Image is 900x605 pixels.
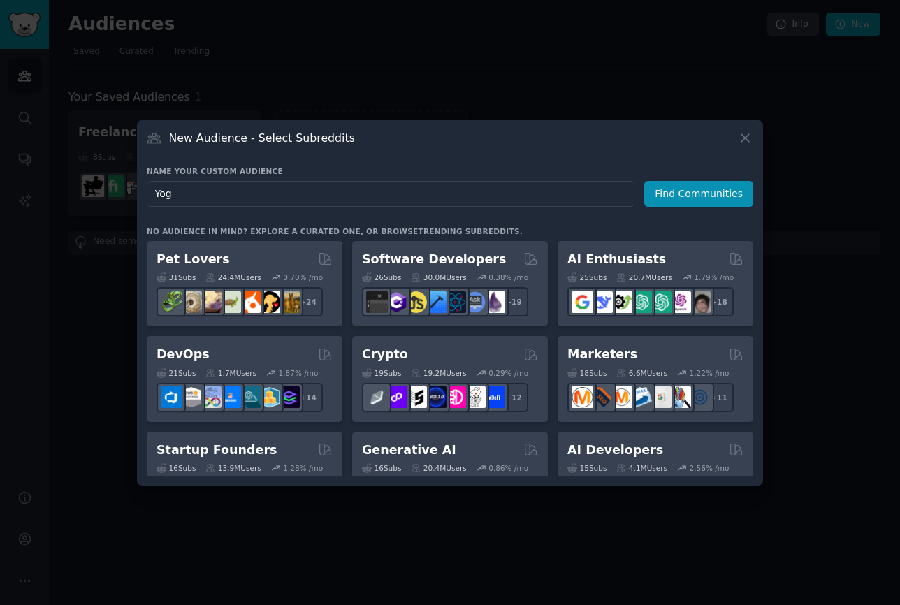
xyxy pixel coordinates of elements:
[616,272,672,282] div: 20.7M Users
[366,291,388,313] img: software
[488,272,528,282] div: 0.38 % /mo
[690,463,730,473] div: 2.56 % /mo
[567,368,607,378] div: 18 Sub s
[425,386,447,408] img: web3
[200,386,222,408] img: Docker_DevOps
[283,272,323,282] div: 0.70 % /mo
[611,291,632,313] img: AItoolsCatalog
[219,386,241,408] img: DevOpsLinks
[180,386,202,408] img: AWS_Certified_Experts
[157,251,230,268] h2: Pet Lovers
[644,181,753,207] button: Find Communities
[239,291,261,313] img: cockatiel
[704,287,734,316] div: + 18
[157,442,277,459] h2: Startup Founders
[694,272,734,282] div: 1.79 % /mo
[630,386,652,408] img: Emailmarketing
[499,383,528,412] div: + 12
[690,368,730,378] div: 1.22 % /mo
[219,291,241,313] img: turtle
[488,368,528,378] div: 0.29 % /mo
[704,383,734,412] div: + 11
[689,386,711,408] img: OnlineMarketing
[567,463,607,473] div: 15 Sub s
[499,287,528,316] div: + 19
[484,291,505,313] img: elixir
[488,463,528,473] div: 0.86 % /mo
[147,181,634,207] input: Pick a short name, like "Digital Marketers" or "Movie-Goers"
[611,386,632,408] img: AskMarketing
[147,226,523,236] div: No audience in mind? Explore a curated one, or browse .
[386,386,407,408] img: 0xPolygon
[161,386,182,408] img: azuredevops
[157,346,210,363] h2: DevOps
[630,291,652,313] img: chatgpt_promptDesign
[205,272,261,282] div: 24.4M Users
[616,368,667,378] div: 6.6M Users
[279,368,319,378] div: 1.87 % /mo
[362,442,456,459] h2: Generative AI
[464,291,486,313] img: AskComputerScience
[278,386,300,408] img: PlatformEngineers
[259,386,280,408] img: aws_cdk
[650,386,672,408] img: googleads
[205,463,261,473] div: 13.9M Users
[283,463,323,473] div: 1.28 % /mo
[444,291,466,313] img: reactnative
[464,386,486,408] img: CryptoNews
[444,386,466,408] img: defiblockchain
[386,291,407,313] img: csharp
[362,251,506,268] h2: Software Developers
[411,272,466,282] div: 30.0M Users
[567,251,666,268] h2: AI Enthusiasts
[161,291,182,313] img: herpetology
[169,131,355,145] h3: New Audience - Select Subreddits
[567,442,663,459] h2: AI Developers
[405,386,427,408] img: ethstaker
[669,386,691,408] img: MarketingResearch
[362,272,401,282] div: 26 Sub s
[205,368,256,378] div: 1.7M Users
[180,291,202,313] img: ballpython
[362,346,408,363] h2: Crypto
[425,291,447,313] img: iOSProgramming
[293,287,323,316] div: + 24
[157,368,196,378] div: 21 Sub s
[567,346,637,363] h2: Marketers
[650,291,672,313] img: chatgpt_prompts_
[239,386,261,408] img: platformengineering
[366,386,388,408] img: ethfinance
[147,166,753,176] h3: Name your custom audience
[293,383,323,412] div: + 14
[484,386,505,408] img: defi_
[411,463,466,473] div: 20.4M Users
[591,386,613,408] img: bigseo
[411,368,466,378] div: 19.2M Users
[362,368,401,378] div: 19 Sub s
[157,272,196,282] div: 31 Sub s
[259,291,280,313] img: PetAdvice
[405,291,427,313] img: learnjavascript
[362,463,401,473] div: 16 Sub s
[572,291,593,313] img: GoogleGeminiAI
[418,227,519,235] a: trending subreddits
[689,291,711,313] img: ArtificalIntelligence
[669,291,691,313] img: OpenAIDev
[572,386,593,408] img: content_marketing
[200,291,222,313] img: leopardgeckos
[157,463,196,473] div: 16 Sub s
[591,291,613,313] img: DeepSeek
[278,291,300,313] img: dogbreed
[616,463,667,473] div: 4.1M Users
[567,272,607,282] div: 25 Sub s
